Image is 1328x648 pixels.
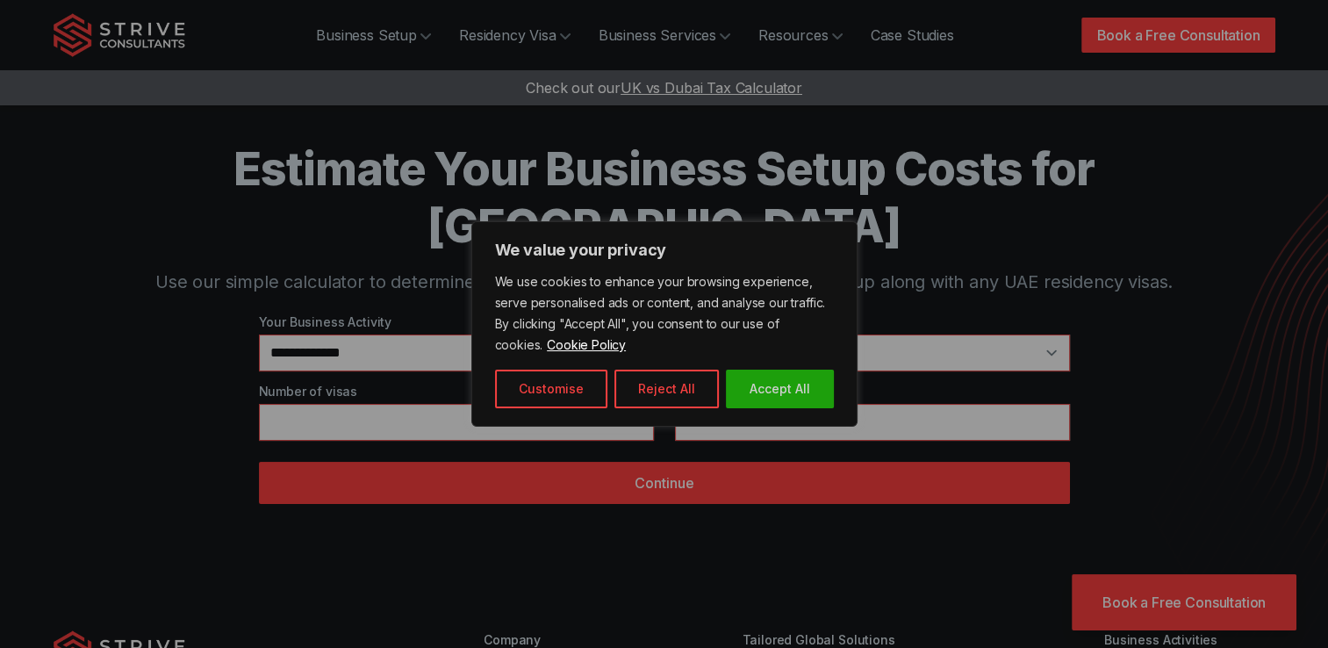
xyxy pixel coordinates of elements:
[471,221,858,427] div: We value your privacy
[495,240,834,261] p: We value your privacy
[495,271,834,356] p: We use cookies to enhance your browsing experience, serve personalised ads or content, and analys...
[726,370,834,408] button: Accept All
[546,336,627,353] a: Cookie Policy
[495,370,607,408] button: Customise
[614,370,719,408] button: Reject All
